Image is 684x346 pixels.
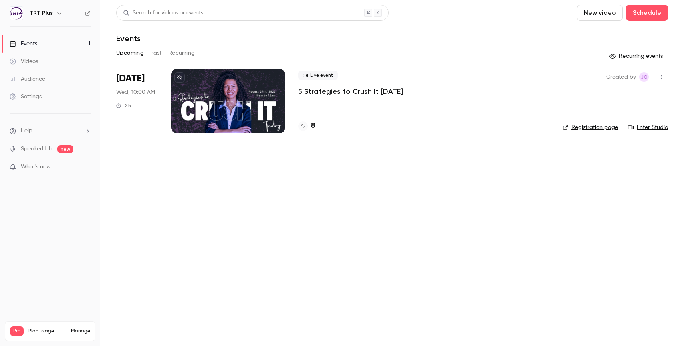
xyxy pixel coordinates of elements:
[57,145,73,153] span: new
[123,9,203,17] div: Search for videos or events
[21,163,51,171] span: What's new
[641,72,647,82] span: JC
[606,72,636,82] span: Created by
[298,87,403,96] a: 5 Strategies to Crush It [DATE]
[21,127,32,135] span: Help
[639,72,649,82] span: Joshua Clark
[577,5,623,21] button: New video
[71,328,90,334] a: Manage
[150,47,162,59] button: Past
[116,34,141,43] h1: Events
[21,145,52,153] a: SpeakerHub
[116,103,131,109] div: 2 h
[626,5,668,21] button: Schedule
[606,50,668,63] button: Recurring events
[116,69,158,133] div: Aug 27 Wed, 10:00 AM (America/Los Angeles)
[10,127,91,135] li: help-dropdown-opener
[298,121,315,132] a: 8
[10,40,37,48] div: Events
[311,121,315,132] h4: 8
[10,75,45,83] div: Audience
[116,88,155,96] span: Wed, 10:00 AM
[116,47,144,59] button: Upcoming
[628,123,668,132] a: Enter Studio
[10,7,23,20] img: TRT Plus
[168,47,195,59] button: Recurring
[28,328,66,334] span: Plan usage
[10,326,24,336] span: Pro
[10,57,38,65] div: Videos
[10,93,42,101] div: Settings
[298,71,338,80] span: Live event
[116,72,145,85] span: [DATE]
[30,9,53,17] h6: TRT Plus
[563,123,618,132] a: Registration page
